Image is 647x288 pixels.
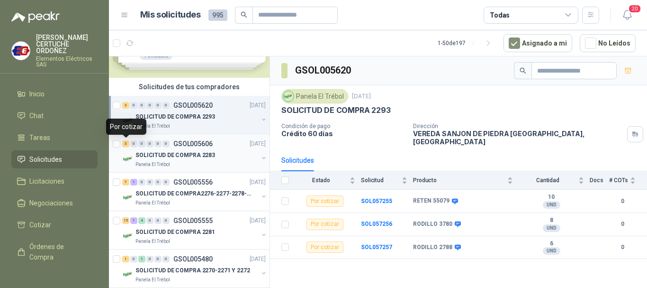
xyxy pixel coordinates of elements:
img: Company Logo [122,192,134,203]
p: Crédito 60 días [281,130,405,138]
p: Panela El Trébol [135,199,170,207]
div: 1 [130,217,137,224]
b: 10 [519,194,584,201]
p: Elementos Eléctricos SAS [36,56,98,67]
div: 0 [162,256,170,262]
th: Producto [413,171,519,190]
p: [DATE] [250,178,266,187]
div: 0 [146,102,153,109]
div: 0 [138,179,145,186]
span: search [241,11,247,18]
b: RODILLO 2788 [413,244,452,251]
div: 0 [138,140,145,147]
a: 3 0 0 0 0 0 GSOL005620[DATE] Company LogoSOLICITUD DE COMPRA 2293Panela El Trébol [122,100,268,130]
span: Chat [29,111,44,121]
div: 3 [122,140,129,147]
p: [DATE] [250,101,266,110]
div: 3 [122,102,129,109]
div: Por cotizar [106,119,146,135]
div: UND [543,201,560,209]
a: 15 1 4 0 0 0 GSOL005555[DATE] Company LogoSOLICITUD DE COMPRA 2281Panela El Trébol [122,215,268,245]
p: SOLICITUD DE COMPRA 2283 [135,151,215,160]
span: Licitaciones [29,176,64,186]
button: Asignado a mi [503,34,572,52]
div: 0 [146,217,153,224]
img: Logo peakr [11,11,60,23]
div: UND [543,247,560,255]
button: 20 [619,7,636,24]
span: search [520,67,526,74]
div: UND [543,224,560,232]
h1: Mis solicitudes [140,8,201,22]
p: [DATE] [250,255,266,264]
a: 7 1 0 0 0 0 GSOL005556[DATE] Company LogoSOLICITUD DE COMPRA2276-2277-2278-2284-2285-Panela El Tr... [122,177,268,207]
div: 0 [154,140,162,147]
a: Solicitudes [11,150,98,168]
span: Órdenes de Compra [29,242,89,262]
a: SOL057256 [361,221,392,227]
p: GSOL005555 [173,217,213,224]
p: Panela El Trébol [135,161,170,168]
a: SOL057255 [361,198,392,204]
div: 1 - 50 de 197 [438,36,496,51]
p: Dirección [413,123,623,130]
p: [DATE] [250,139,266,149]
a: Órdenes de Compra [11,238,98,266]
div: Solicitudes [281,155,314,166]
a: SOL057257 [361,244,392,251]
p: GSOL005620 [173,102,213,109]
div: 7 [122,179,129,186]
h3: GSOL005620 [295,63,352,78]
a: Cotizar [11,216,98,234]
span: Cantidad [519,177,576,184]
img: Company Logo [122,115,134,126]
div: 0 [154,102,162,109]
span: Estado [295,177,348,184]
p: [DATE] [352,92,371,101]
div: 0 [138,102,145,109]
div: 0 [154,217,162,224]
p: [PERSON_NAME] CERTUCHE ORDOÑEZ [36,34,98,54]
button: No Leídos [580,34,636,52]
div: Panela El Trébol [281,89,348,103]
div: 0 [130,256,137,262]
a: Tareas [11,129,98,147]
th: Cantidad [519,171,590,190]
p: SOLICITUD DE COMPRA 2281 [135,228,215,237]
span: Solicitud [361,177,400,184]
div: 4 [138,217,145,224]
b: 0 [609,243,636,252]
span: Solicitudes [29,154,62,165]
span: Negociaciones [29,198,73,208]
div: 0 [154,179,162,186]
div: 1 [130,179,137,186]
b: RODILLO 3780 [413,221,452,228]
span: Producto [413,177,505,184]
p: VEREDA SANJON DE PIEDRA [GEOGRAPHIC_DATA] , [GEOGRAPHIC_DATA] [413,130,623,146]
div: Solicitudes de tus compradores [109,78,270,96]
b: 0 [609,197,636,206]
span: Inicio [29,89,45,99]
p: GSOL005480 [173,256,213,262]
th: # COTs [609,171,647,190]
div: 0 [146,179,153,186]
img: Company Logo [122,230,134,242]
b: 6 [519,240,584,248]
div: 0 [162,140,170,147]
a: Licitaciones [11,172,98,190]
div: 1 [138,256,145,262]
div: 0 [130,102,137,109]
a: 3 0 0 0 0 0 GSOL005606[DATE] Company LogoSOLICITUD DE COMPRA 2283Panela El Trébol [122,138,268,168]
div: 15 [122,217,129,224]
div: Por cotizar [306,242,343,253]
img: Company Logo [12,42,30,60]
b: 0 [609,220,636,229]
span: 995 [208,9,227,21]
img: Company Logo [283,91,294,102]
p: SOLICITUD DE COMPRA 2293 [281,105,391,115]
p: [DATE] [250,216,266,225]
div: Por cotizar [306,219,343,230]
p: GSOL005556 [173,179,213,186]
